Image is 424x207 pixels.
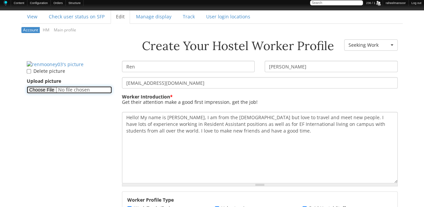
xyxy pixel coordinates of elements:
input: Worker Last Name [265,61,398,72]
img: Home [3,0,8,6]
a: User login locations [201,10,256,24]
a: View user profile. [27,61,84,67]
a: Edit [111,10,130,24]
a: Manage display [131,10,177,24]
button: Seeking Work [344,39,398,51]
span: This field is required. [170,93,173,100]
input: E-mail address * [122,77,398,88]
label: Delete picture [33,68,65,74]
textarea: Hello! My name is [PERSON_NAME], I am from the [DEMOGRAPHIC_DATA] but love to travel and meet new... [122,112,398,183]
a: Track [177,10,200,24]
label: Worker Profile Type [127,197,174,203]
input: Worker First Name [122,61,255,72]
a: View [22,10,43,24]
h1: Create Your Hostel Worker Profile [27,39,334,53]
input: Search [310,0,363,5]
a: Main profile [52,27,78,33]
label: Upload picture [27,78,61,84]
a: Check user status on SFP [43,10,110,24]
span: Seeking Work [348,42,389,48]
a: HM [41,27,51,33]
div: Get their attention make a good first impression, get the job! [122,99,258,105]
img: renmooney03's picture [27,61,84,68]
a: Account [21,27,40,33]
label: Worker Introduction [122,93,173,100]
